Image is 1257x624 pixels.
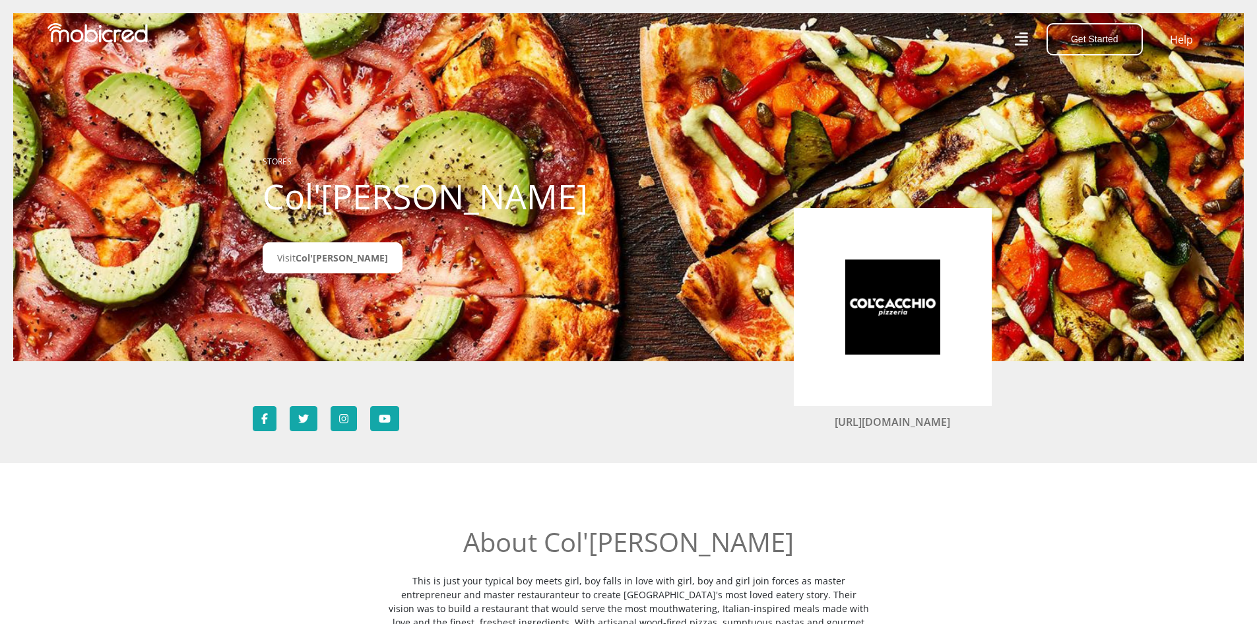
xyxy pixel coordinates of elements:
[1047,23,1143,55] button: Get Started
[48,23,148,43] img: Mobicred
[263,156,292,167] a: STORES
[835,415,950,429] a: [URL][DOMAIN_NAME]
[290,406,317,431] a: Follow Col'cacchio on Twitter
[296,252,388,264] span: Col'[PERSON_NAME]
[388,526,870,558] h2: About Col'[PERSON_NAME]
[814,228,972,386] img: Col'cacchio
[263,242,403,273] a: VisitCol'[PERSON_NAME]
[1169,31,1194,48] a: Help
[253,406,276,431] a: Follow Col'cacchio on Facebook
[370,406,399,431] a: Subscribe to Col'cacchio on YouTube
[331,406,357,431] a: Follow Col'cacchio on Instagram
[263,176,556,217] h1: Col'[PERSON_NAME]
